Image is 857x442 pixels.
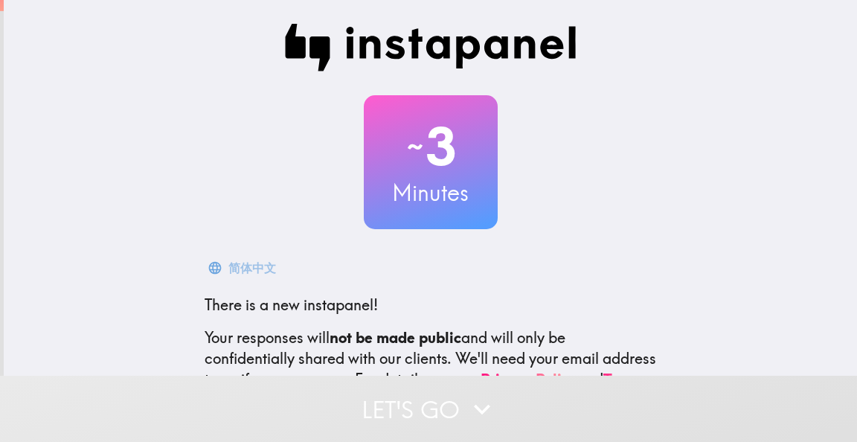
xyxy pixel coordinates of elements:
[330,328,461,347] b: not be made public
[603,370,645,388] a: Terms
[481,370,577,388] a: Privacy Policy
[205,295,378,314] span: There is a new instapanel!
[285,24,577,71] img: Instapanel
[405,124,426,169] span: ~
[205,327,657,390] p: Your responses will and will only be confidentially shared with our clients. We'll need your emai...
[364,116,498,177] h2: 3
[228,257,276,278] div: 简体中文
[364,177,498,208] h3: Minutes
[205,253,282,283] button: 简体中文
